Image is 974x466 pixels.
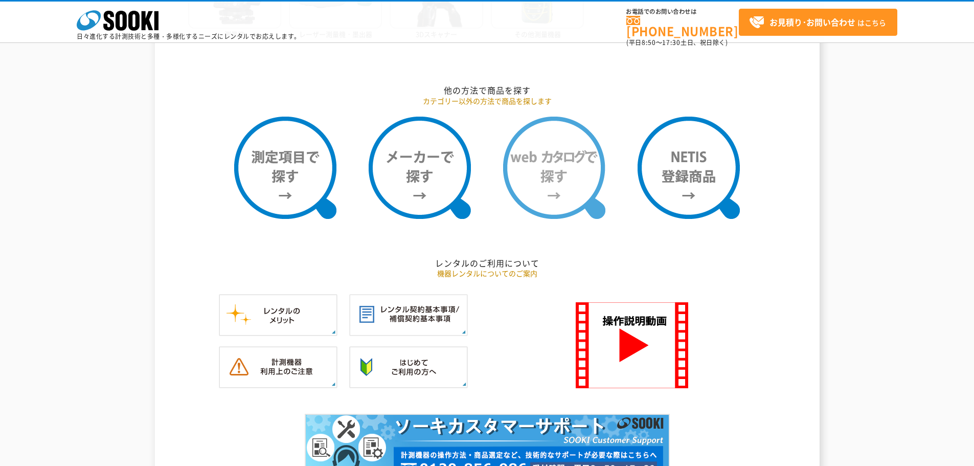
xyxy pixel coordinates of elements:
a: レンタルのメリット [219,325,337,335]
a: お見積り･お問い合わせはこちら [739,9,897,36]
span: はこちら [749,15,886,30]
p: 機器レンタルについてのご案内 [188,268,786,279]
span: 17:30 [662,38,681,47]
img: 測定項目で探す [234,117,336,219]
span: お電話でのお問い合わせは [626,9,739,15]
p: 日々進化する計測技術と多種・多様化するニーズにレンタルでお応えします。 [77,33,301,39]
strong: お見積り･お問い合わせ [769,16,855,28]
span: (平日 ～ 土日、祝日除く) [626,38,728,47]
h2: レンタルのご利用について [188,258,786,269]
a: [PHONE_NUMBER] [626,16,739,37]
img: レンタル契約基本事項／補償契約基本事項 [349,294,468,336]
a: 計測機器ご利用上のご注意 [219,378,337,387]
p: カテゴリー以外の方法で商品を探します [188,96,786,106]
img: レンタルのメリット [219,294,337,336]
img: webカタログで探す [503,117,605,219]
img: NETIS登録商品 [638,117,740,219]
span: 8:50 [642,38,656,47]
h2: 他の方法で商品を探す [188,85,786,96]
img: SOOKI 操作説明動画 [576,302,688,388]
img: 計測機器ご利用上のご注意 [219,346,337,388]
img: はじめてご利用の方へ [349,346,468,388]
a: はじめてご利用の方へ [349,378,468,387]
img: メーカーで探す [369,117,471,219]
a: レンタル契約基本事項／補償契約基本事項 [349,325,468,335]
